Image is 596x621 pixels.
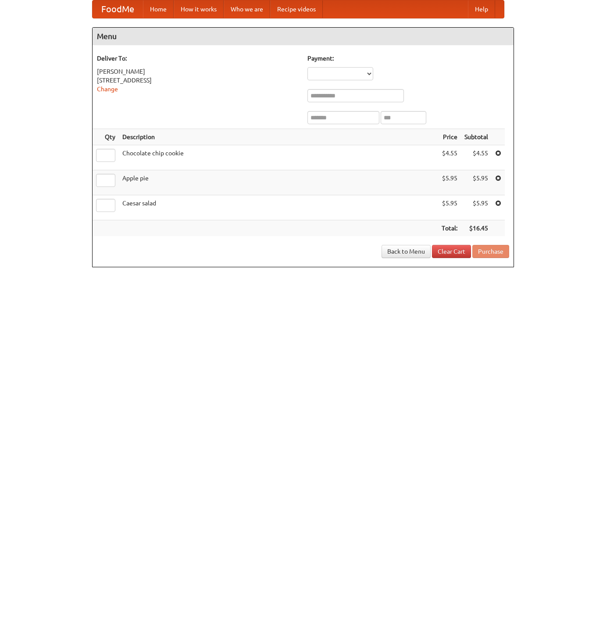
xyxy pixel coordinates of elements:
[461,170,492,195] td: $5.95
[472,245,509,258] button: Purchase
[97,86,118,93] a: Change
[438,145,461,170] td: $4.55
[438,129,461,145] th: Price
[97,54,299,63] h5: Deliver To:
[461,220,492,237] th: $16.45
[143,0,174,18] a: Home
[432,245,471,258] a: Clear Cart
[468,0,495,18] a: Help
[438,220,461,237] th: Total:
[119,170,438,195] td: Apple pie
[93,0,143,18] a: FoodMe
[93,28,514,45] h4: Menu
[97,67,299,76] div: [PERSON_NAME]
[438,195,461,220] td: $5.95
[270,0,323,18] a: Recipe videos
[224,0,270,18] a: Who we are
[119,145,438,170] td: Chocolate chip cookie
[97,76,299,85] div: [STREET_ADDRESS]
[119,195,438,220] td: Caesar salad
[438,170,461,195] td: $5.95
[174,0,224,18] a: How it works
[461,129,492,145] th: Subtotal
[119,129,438,145] th: Description
[93,129,119,145] th: Qty
[461,145,492,170] td: $4.55
[307,54,509,63] h5: Payment:
[461,195,492,220] td: $5.95
[382,245,431,258] a: Back to Menu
